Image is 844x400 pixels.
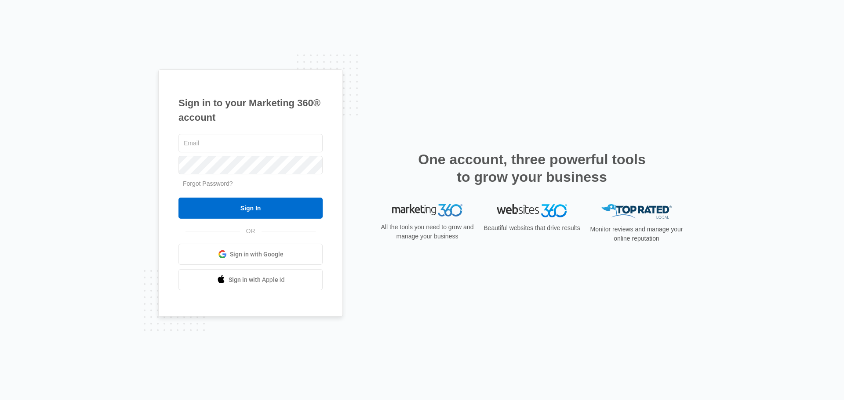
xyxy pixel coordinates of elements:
[178,134,323,152] input: Email
[183,180,233,187] a: Forgot Password?
[378,223,477,241] p: All the tools you need to grow and manage your business
[240,227,262,236] span: OR
[178,96,323,125] h1: Sign in to your Marketing 360® account
[497,204,567,217] img: Websites 360
[392,204,462,216] img: Marketing 360
[587,225,686,243] p: Monitor reviews and manage your online reputation
[178,198,323,219] input: Sign In
[483,223,581,233] p: Beautiful websites that drive results
[229,275,285,285] span: Sign in with Apple Id
[178,269,323,290] a: Sign in with Apple Id
[415,151,648,186] h2: One account, three powerful tools to grow your business
[601,204,672,219] img: Top Rated Local
[178,244,323,265] a: Sign in with Google
[230,250,284,259] span: Sign in with Google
